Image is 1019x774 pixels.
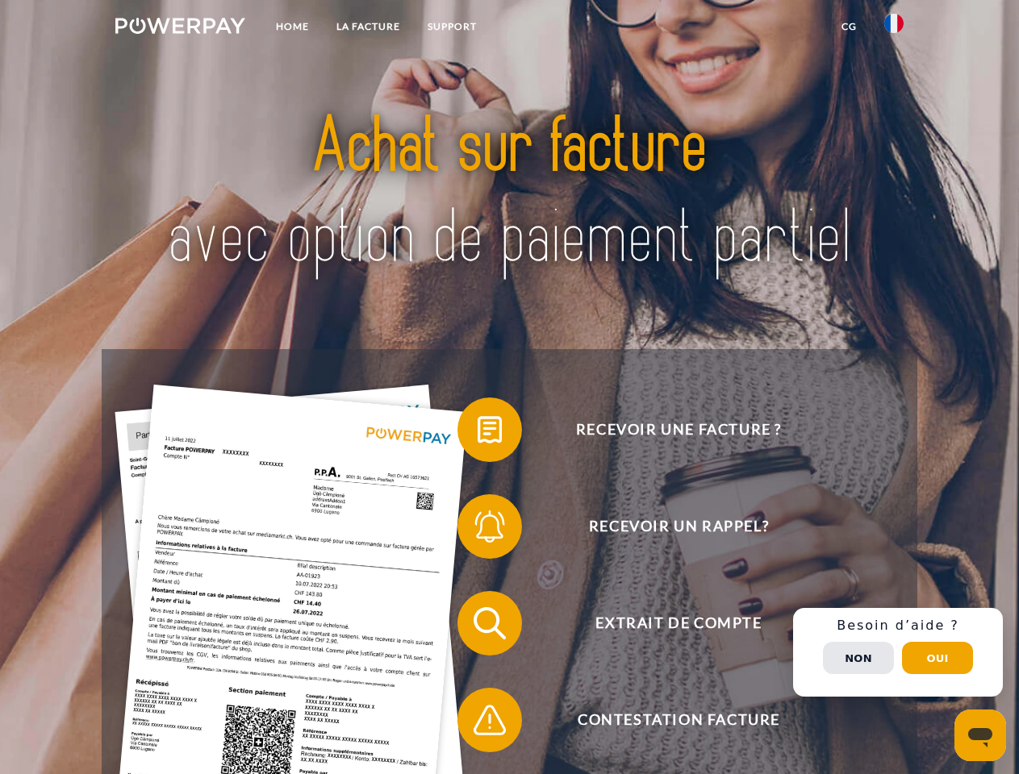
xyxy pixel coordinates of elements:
img: qb_search.svg [470,603,510,643]
button: Recevoir une facture ? [457,397,877,462]
button: Non [823,642,894,674]
h3: Besoin d’aide ? [803,618,993,634]
span: Contestation Facture [481,688,876,752]
span: Recevoir un rappel? [481,494,876,559]
img: qb_warning.svg [470,700,510,740]
a: LA FACTURE [323,12,414,41]
button: Recevoir un rappel? [457,494,877,559]
span: Extrait de compte [481,591,876,655]
img: qb_bill.svg [470,410,510,450]
img: logo-powerpay-white.svg [115,18,245,34]
a: Home [262,12,323,41]
button: Oui [902,642,973,674]
span: Recevoir une facture ? [481,397,876,462]
img: qb_bell.svg [470,506,510,547]
img: fr [884,14,904,33]
a: Support [414,12,491,41]
img: title-powerpay_fr.svg [154,77,865,309]
iframe: Bouton de lancement de la fenêtre de messagerie [954,709,1006,761]
button: Contestation Facture [457,688,877,752]
button: Extrait de compte [457,591,877,655]
div: Schnellhilfe [793,608,1003,697]
a: CG [828,12,871,41]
